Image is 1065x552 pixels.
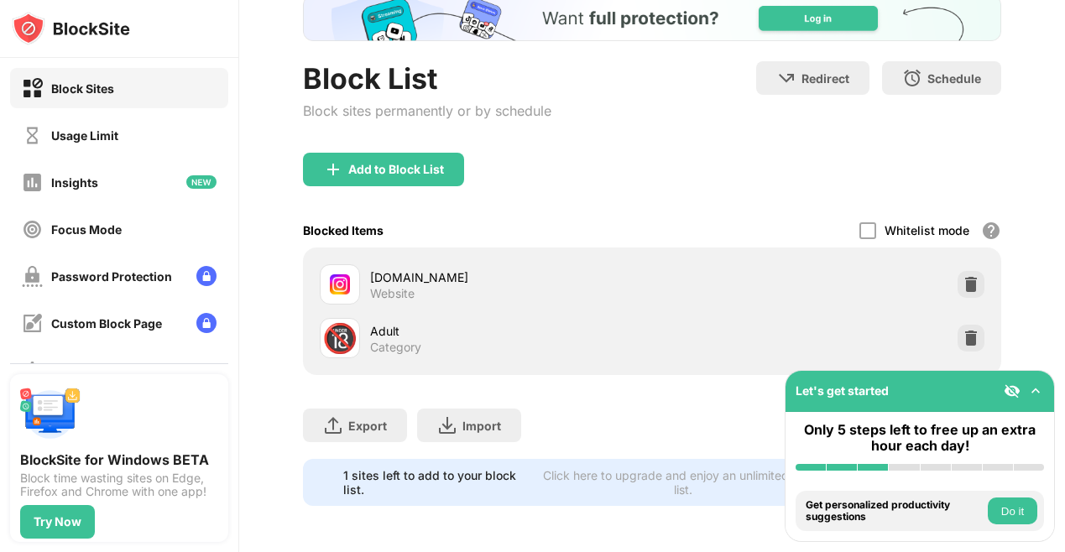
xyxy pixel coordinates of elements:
[22,266,43,287] img: password-protection-off.svg
[20,384,81,445] img: push-desktop.svg
[801,71,849,86] div: Redirect
[51,316,162,331] div: Custom Block Page
[51,269,172,284] div: Password Protection
[540,468,826,497] div: Click here to upgrade and enjoy an unlimited block list.
[1004,383,1021,399] img: eye-not-visible.svg
[370,286,415,301] div: Website
[20,471,218,498] div: Block time wasting sites on Edge, Firefox and Chrome with one app!
[370,340,421,355] div: Category
[196,313,217,333] img: lock-menu.svg
[322,321,358,356] div: 🔞
[51,222,122,237] div: Focus Mode
[927,71,981,86] div: Schedule
[22,219,43,240] img: focus-off.svg
[303,102,551,119] div: Block sites permanently or by schedule
[462,419,501,433] div: Import
[330,274,350,294] img: favicons
[12,12,130,45] img: logo-blocksite.svg
[348,419,387,433] div: Export
[51,128,118,143] div: Usage Limit
[796,383,889,398] div: Let's get started
[22,172,43,193] img: insights-off.svg
[22,78,43,99] img: block-on.svg
[303,223,384,237] div: Blocked Items
[370,268,652,286] div: [DOMAIN_NAME]
[348,163,444,176] div: Add to Block List
[186,175,217,189] img: new-icon.svg
[22,360,43,381] img: settings-off.svg
[343,468,530,497] div: 1 sites left to add to your block list.
[20,451,218,468] div: BlockSite for Windows BETA
[806,499,984,523] div: Get personalized productivity suggestions
[34,515,81,529] div: Try Now
[51,175,98,190] div: Insights
[22,125,43,146] img: time-usage-off.svg
[303,61,551,96] div: Block List
[51,81,114,96] div: Block Sites
[885,223,969,237] div: Whitelist mode
[22,313,43,334] img: customize-block-page-off.svg
[1027,383,1044,399] img: omni-setup-toggle.svg
[796,422,1044,454] div: Only 5 steps left to free up an extra hour each day!
[196,266,217,286] img: lock-menu.svg
[370,322,652,340] div: Adult
[988,497,1037,524] button: Do it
